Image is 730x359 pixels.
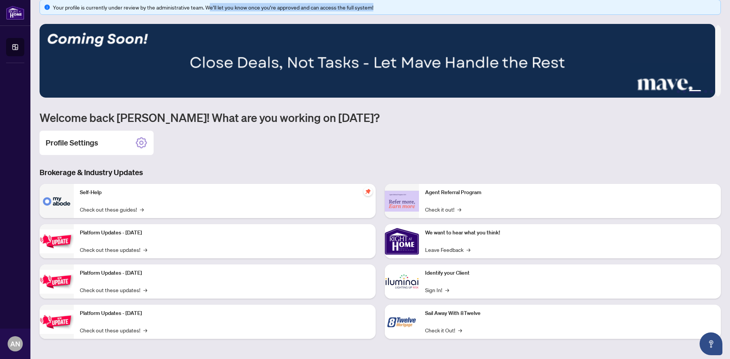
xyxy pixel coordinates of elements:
button: 1 [677,90,680,93]
span: AN [10,338,20,349]
img: logo [6,6,24,20]
button: 5 [710,90,713,93]
span: → [458,326,462,334]
img: Identify your Client [385,264,419,299]
p: Identify your Client [425,269,715,277]
p: Platform Updates - [DATE] [80,269,370,277]
a: Check it out!→ [425,205,461,214]
span: → [457,205,461,214]
span: → [143,245,147,254]
img: Platform Updates - July 21, 2025 [40,229,74,253]
img: Agent Referral Program [385,191,419,212]
p: Platform Updates - [DATE] [80,309,370,318]
a: Check out these guides!→ [80,205,144,214]
p: We want to hear what you think! [425,229,715,237]
span: → [143,326,147,334]
img: Sail Away With 8Twelve [385,305,419,339]
a: Leave Feedback→ [425,245,470,254]
img: Platform Updates - July 8, 2025 [40,270,74,294]
span: → [143,286,147,294]
a: Check out these updates!→ [80,245,147,254]
span: → [467,245,470,254]
a: Check out these updates!→ [80,326,147,334]
span: → [140,205,144,214]
a: Sign In!→ [425,286,449,294]
a: Check it Out!→ [425,326,462,334]
button: 2 [683,90,686,93]
a: Check out these updates!→ [80,286,147,294]
div: Your profile is currently under review by the administrative team. We’ll let you know once you’re... [53,3,716,11]
img: We want to hear what you think! [385,224,419,258]
h1: Welcome back [PERSON_NAME]! What are you working on [DATE]? [40,110,721,125]
button: Open asap [700,332,722,355]
p: Self-Help [80,188,370,197]
span: → [445,286,449,294]
p: Sail Away With 8Twelve [425,309,715,318]
button: 3 [689,90,701,93]
button: 4 [704,90,707,93]
h3: Brokerage & Industry Updates [40,167,721,178]
img: Platform Updates - June 23, 2025 [40,310,74,334]
h2: Profile Settings [46,138,98,148]
p: Agent Referral Program [425,188,715,197]
img: Self-Help [40,184,74,218]
img: Slide 2 [40,24,715,98]
span: pushpin [363,187,373,196]
p: Platform Updates - [DATE] [80,229,370,237]
span: info-circle [44,5,50,10]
